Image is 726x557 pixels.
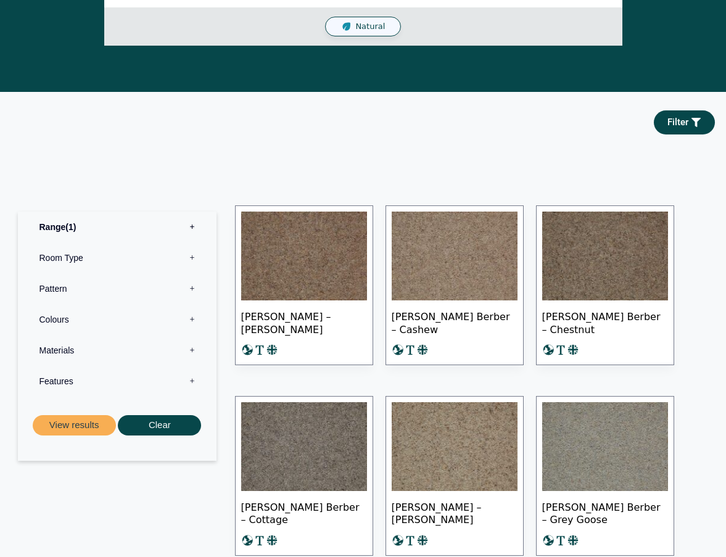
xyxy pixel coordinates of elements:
[392,491,518,534] span: [PERSON_NAME] – [PERSON_NAME]
[27,273,207,304] label: Pattern
[542,212,668,300] img: Tomkinson Berber - Chestnut
[235,396,373,556] a: [PERSON_NAME] Berber – Cottage
[386,396,524,556] a: [PERSON_NAME] – [PERSON_NAME]
[241,300,367,344] span: [PERSON_NAME] – [PERSON_NAME]
[27,212,207,242] label: Range
[667,118,688,127] span: Filter
[654,110,715,134] a: Filter
[542,300,668,344] span: [PERSON_NAME] Berber – Chestnut
[542,402,668,491] img: Tomkinson Berber - Grey Goose
[355,22,385,32] span: Natural
[386,205,524,365] a: [PERSON_NAME] Berber – Cashew
[27,242,207,273] label: Room Type
[536,396,674,556] a: [PERSON_NAME] Berber – Grey Goose
[118,415,201,435] button: Clear
[235,205,373,365] a: [PERSON_NAME] – [PERSON_NAME]
[33,415,116,435] button: View results
[542,491,668,534] span: [PERSON_NAME] Berber – Grey Goose
[536,205,674,365] a: [PERSON_NAME] Berber – Chestnut
[392,402,518,491] img: Tomkinson Berber - Elder
[27,366,207,397] label: Features
[241,402,367,491] img: Tomkinson Berber - Cottage
[392,212,518,300] img: Tomkinson Berber - Cashew
[241,491,367,534] span: [PERSON_NAME] Berber – Cottage
[27,304,207,335] label: Colours
[27,335,207,366] label: Materials
[392,300,518,344] span: [PERSON_NAME] Berber – Cashew
[241,212,367,300] img: Tomkinson Berber -Birch
[65,222,76,232] span: 1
